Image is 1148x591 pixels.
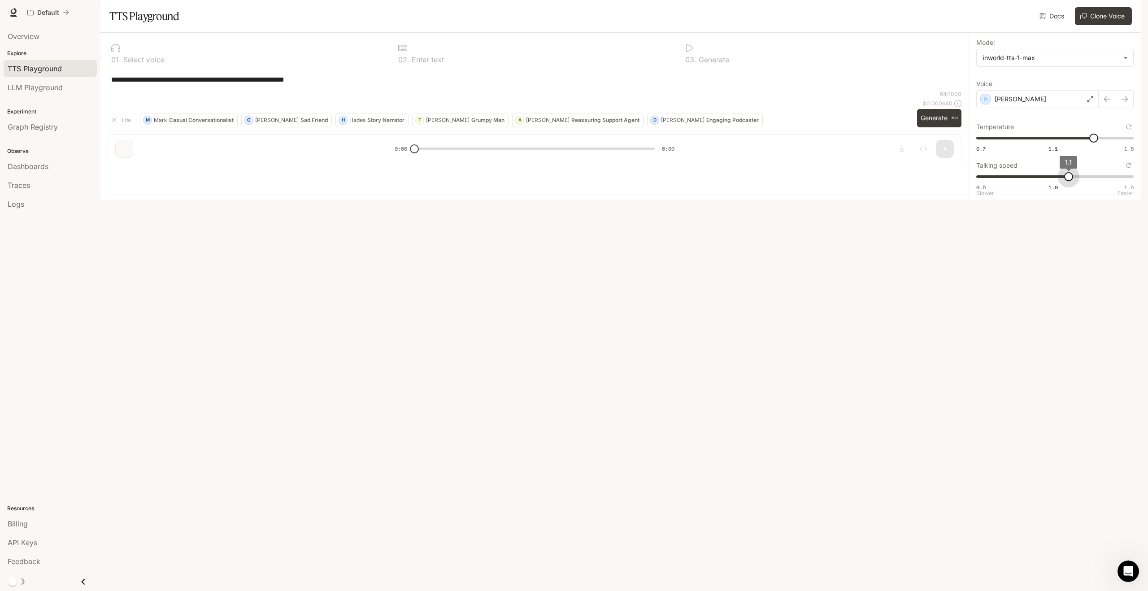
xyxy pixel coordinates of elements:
[471,117,504,123] p: Grumpy Man
[976,39,995,46] p: Model
[143,113,152,127] div: M
[398,56,409,63] p: 0 2 .
[409,56,444,63] p: Enter text
[1118,191,1134,196] p: Faster
[512,113,644,127] button: A[PERSON_NAME]Reassuring Support Agent
[140,113,238,127] button: MMarkCasual Conversationalist
[416,113,424,127] div: T
[923,100,952,107] p: $ 0.000640
[37,9,59,17] p: Default
[255,117,299,123] p: [PERSON_NAME]
[940,90,961,98] p: 64 / 1000
[1124,145,1134,152] span: 1.5
[976,191,994,196] p: Slower
[169,117,234,123] p: Casual Conversationalist
[696,56,729,63] p: Generate
[976,162,1018,169] p: Talking speed
[1124,122,1134,132] button: Reset to default
[651,113,659,127] div: D
[995,95,1046,104] p: [PERSON_NAME]
[1118,561,1139,582] iframe: Intercom live chat
[241,113,332,127] button: O[PERSON_NAME]Sad Friend
[647,113,763,127] button: D[PERSON_NAME]Engaging Podcaster
[516,113,524,127] div: A
[685,56,696,63] p: 0 3 .
[111,56,121,63] p: 0 1 .
[335,113,409,127] button: HHadesStory Narrator
[917,109,961,127] button: Generate⌘⏎
[121,56,165,63] p: Select voice
[367,117,404,123] p: Story Narrator
[1048,145,1058,152] span: 1.1
[245,113,253,127] div: O
[976,145,986,152] span: 0.7
[661,117,704,123] p: [PERSON_NAME]
[349,117,365,123] p: Hades
[1065,158,1072,166] span: 1.1
[526,117,570,123] p: [PERSON_NAME]
[108,113,136,127] button: Hide
[951,116,958,121] p: ⌘⏎
[300,117,328,123] p: Sad Friend
[1075,7,1132,25] button: Clone Voice
[426,117,470,123] p: [PERSON_NAME]
[339,113,347,127] div: H
[571,117,639,123] p: Reassuring Support Agent
[976,124,1014,130] p: Temperature
[1038,7,1068,25] a: Docs
[1048,183,1058,191] span: 1.0
[109,7,179,25] h1: TTS Playground
[1124,183,1134,191] span: 1.5
[976,183,986,191] span: 0.5
[23,4,73,22] button: All workspaces
[706,117,759,123] p: Engaging Podcaster
[1124,161,1134,170] button: Reset to default
[154,117,167,123] p: Mark
[412,113,509,127] button: T[PERSON_NAME]Grumpy Man
[983,53,1119,62] div: inworld-tts-1-max
[976,81,992,87] p: Voice
[977,49,1133,66] div: inworld-tts-1-max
